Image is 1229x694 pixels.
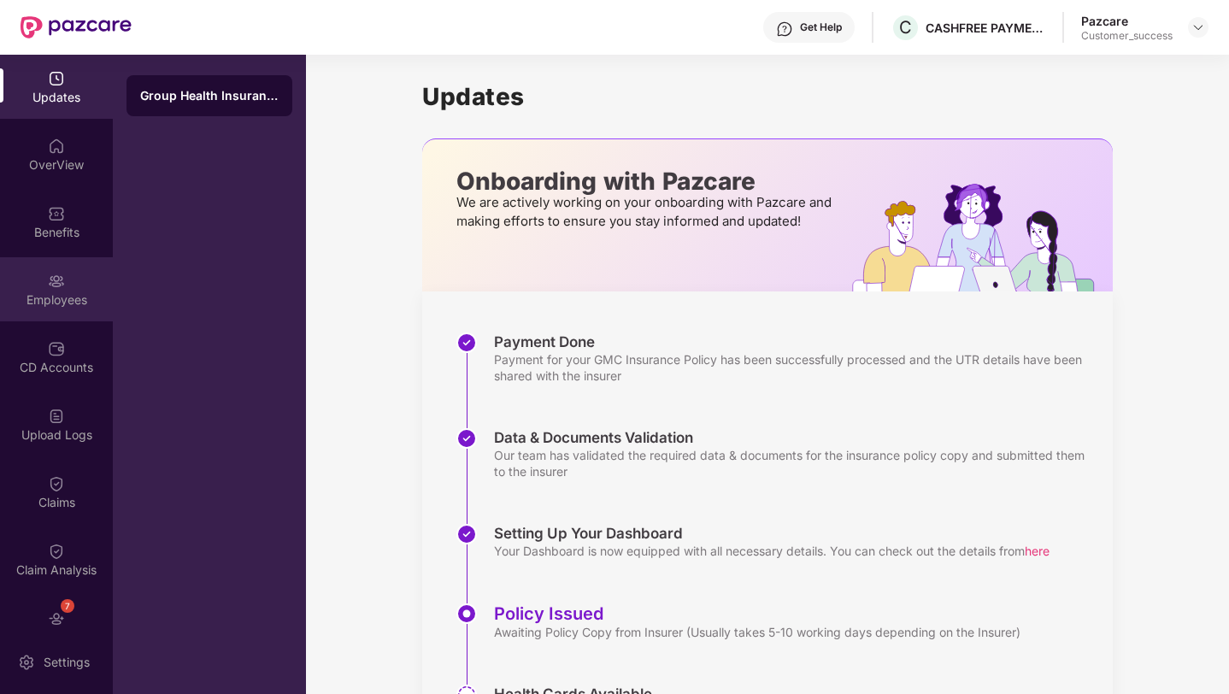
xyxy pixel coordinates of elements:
[61,599,74,613] div: 7
[1025,544,1050,558] span: here
[852,184,1113,291] img: hrOnboarding
[926,20,1045,36] div: CASHFREE PAYMENTS INDIA PVT. LTD.
[48,610,65,627] img: svg+xml;base64,PHN2ZyBpZD0iRW5kb3JzZW1lbnRzIiB4bWxucz0iaHR0cDovL3d3dy53My5vcmcvMjAwMC9zdmciIHdpZH...
[456,193,837,231] p: We are actively working on your onboarding with Pazcare and making efforts to ensure you stay inf...
[456,428,477,449] img: svg+xml;base64,PHN2ZyBpZD0iU3RlcC1Eb25lLTMyeDMyIiB4bWxucz0iaHR0cDovL3d3dy53My5vcmcvMjAwMC9zdmciIH...
[494,524,1050,543] div: Setting Up Your Dashboard
[494,428,1096,447] div: Data & Documents Validation
[48,273,65,290] img: svg+xml;base64,PHN2ZyBpZD0iRW1wbG95ZWVzIiB4bWxucz0iaHR0cDovL3d3dy53My5vcmcvMjAwMC9zdmciIHdpZHRoPS...
[48,543,65,560] img: svg+xml;base64,PHN2ZyBpZD0iQ2xhaW0iIHhtbG5zPSJodHRwOi8vd3d3LnczLm9yZy8yMDAwL3N2ZyIgd2lkdGg9IjIwIi...
[494,603,1020,624] div: Policy Issued
[494,624,1020,640] div: Awaiting Policy Copy from Insurer (Usually takes 5-10 working days depending on the Insurer)
[776,21,793,38] img: svg+xml;base64,PHN2ZyBpZD0iSGVscC0zMngzMiIgeG1sbnM9Imh0dHA6Ly93d3cudzMub3JnLzIwMDAvc3ZnIiB3aWR0aD...
[48,138,65,155] img: svg+xml;base64,PHN2ZyBpZD0iSG9tZSIgeG1sbnM9Imh0dHA6Ly93d3cudzMub3JnLzIwMDAvc3ZnIiB3aWR0aD0iMjAiIG...
[48,205,65,222] img: svg+xml;base64,PHN2ZyBpZD0iQmVuZWZpdHMiIHhtbG5zPSJodHRwOi8vd3d3LnczLm9yZy8yMDAwL3N2ZyIgd2lkdGg9Ij...
[494,543,1050,559] div: Your Dashboard is now equipped with all necessary details. You can check out the details from
[18,654,35,671] img: svg+xml;base64,PHN2ZyBpZD0iU2V0dGluZy0yMHgyMCIgeG1sbnM9Imh0dHA6Ly93d3cudzMub3JnLzIwMDAvc3ZnIiB3aW...
[1191,21,1205,34] img: svg+xml;base64,PHN2ZyBpZD0iRHJvcGRvd24tMzJ4MzIiIHhtbG5zPSJodHRwOi8vd3d3LnczLm9yZy8yMDAwL3N2ZyIgd2...
[21,16,132,38] img: New Pazcare Logo
[38,654,95,671] div: Settings
[899,17,912,38] span: C
[48,340,65,357] img: svg+xml;base64,PHN2ZyBpZD0iQ0RfQWNjb3VudHMiIGRhdGEtbmFtZT0iQ0QgQWNjb3VudHMiIHhtbG5zPSJodHRwOi8vd3...
[494,351,1096,384] div: Payment for your GMC Insurance Policy has been successfully processed and the UTR details have be...
[800,21,842,34] div: Get Help
[140,87,279,104] div: Group Health Insurance
[456,332,477,353] img: svg+xml;base64,PHN2ZyBpZD0iU3RlcC1Eb25lLTMyeDMyIiB4bWxucz0iaHR0cDovL3d3dy53My5vcmcvMjAwMC9zdmciIH...
[422,82,1113,111] h1: Updates
[456,173,837,189] p: Onboarding with Pazcare
[494,332,1096,351] div: Payment Done
[1081,29,1173,43] div: Customer_success
[494,447,1096,479] div: Our team has validated the required data & documents for the insurance policy copy and submitted ...
[48,475,65,492] img: svg+xml;base64,PHN2ZyBpZD0iQ2xhaW0iIHhtbG5zPSJodHRwOi8vd3d3LnczLm9yZy8yMDAwL3N2ZyIgd2lkdGg9IjIwIi...
[48,70,65,87] img: svg+xml;base64,PHN2ZyBpZD0iVXBkYXRlZCIgeG1sbnM9Imh0dHA6Ly93d3cudzMub3JnLzIwMDAvc3ZnIiB3aWR0aD0iMj...
[456,603,477,624] img: svg+xml;base64,PHN2ZyBpZD0iU3RlcC1BY3RpdmUtMzJ4MzIiIHhtbG5zPSJodHRwOi8vd3d3LnczLm9yZy8yMDAwL3N2Zy...
[456,524,477,544] img: svg+xml;base64,PHN2ZyBpZD0iU3RlcC1Eb25lLTMyeDMyIiB4bWxucz0iaHR0cDovL3d3dy53My5vcmcvMjAwMC9zdmciIH...
[1081,13,1173,29] div: Pazcare
[48,408,65,425] img: svg+xml;base64,PHN2ZyBpZD0iVXBsb2FkX0xvZ3MiIGRhdGEtbmFtZT0iVXBsb2FkIExvZ3MiIHhtbG5zPSJodHRwOi8vd3...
